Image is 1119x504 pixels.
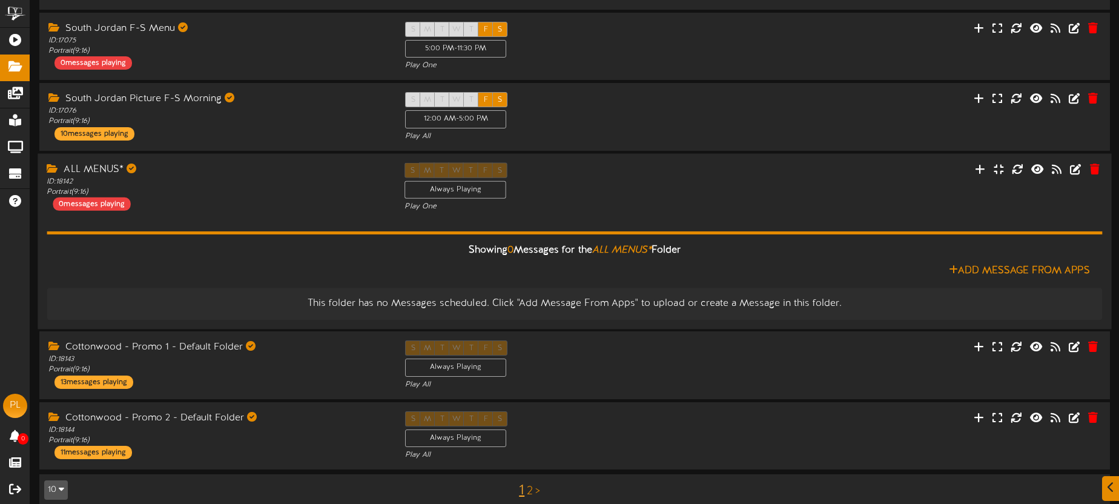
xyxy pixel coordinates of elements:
[3,394,27,418] div: PL
[48,36,387,56] div: ID: 17075 Portrait ( 9:16 )
[469,25,474,34] span: T
[498,96,502,104] span: S
[424,96,431,104] span: M
[405,131,744,142] div: Play All
[38,237,1111,264] div: Showing Messages for the Folder
[424,25,431,34] span: M
[440,96,444,104] span: T
[48,106,387,127] div: ID: 17076 Portrait ( 9:16 )
[54,446,132,459] div: 11 messages playing
[945,264,1094,279] button: Add Message From Apps
[452,25,461,34] span: W
[405,429,506,447] div: Always Playing
[469,96,474,104] span: T
[411,96,415,104] span: S
[519,483,524,499] a: 1
[18,433,28,445] span: 0
[54,127,134,141] div: 10 messages playing
[47,176,386,197] div: ID: 18142 Portrait ( 9:16 )
[54,56,132,70] div: 0 messages playing
[48,354,387,375] div: ID: 18143 Portrait ( 9:16 )
[48,92,387,106] div: South Jordan Picture F-S Morning
[404,181,506,198] div: Always Playing
[404,202,744,212] div: Play One
[405,61,744,71] div: Play One
[405,110,506,128] div: 12:00 AM - 5:00 PM
[53,197,130,211] div: 0 messages playing
[44,480,68,500] button: 10
[498,25,502,34] span: S
[405,359,506,376] div: Always Playing
[405,450,744,460] div: Play All
[47,162,386,176] div: ALL MENUS*
[48,22,387,36] div: South Jordan F-S Menu
[440,25,444,34] span: T
[405,40,506,58] div: 5:00 PM - 11:30 PM
[48,425,387,446] div: ID: 18144 Portrait ( 9:16 )
[54,376,133,389] div: 13 messages playing
[484,25,488,34] span: F
[411,25,415,34] span: S
[527,485,533,498] a: 2
[405,380,744,390] div: Play All
[507,245,513,256] span: 0
[535,485,540,498] a: >
[48,340,387,354] div: Cottonwood - Promo 1 - Default Folder
[48,411,387,425] div: Cottonwood - Promo 2 - Default Folder
[452,96,461,104] span: W
[484,96,488,104] span: F
[56,297,1093,311] div: This folder has no Messages scheduled. Click "Add Message From Apps" to upload or create a Messag...
[592,245,652,256] i: ALL MENUS*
